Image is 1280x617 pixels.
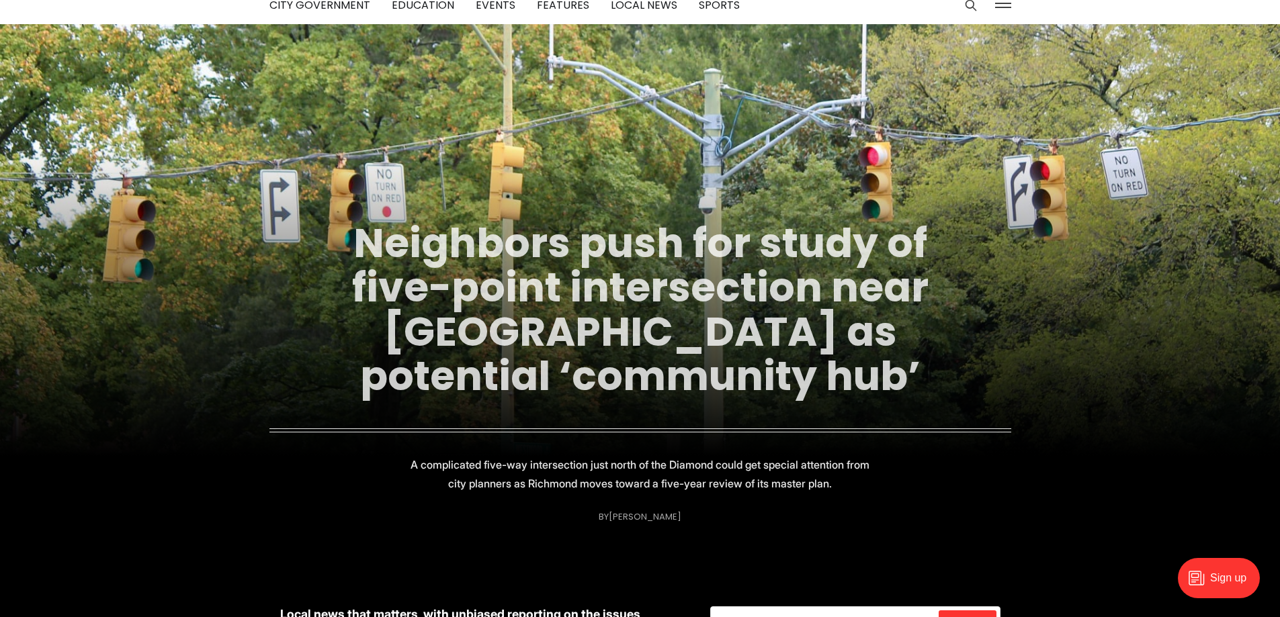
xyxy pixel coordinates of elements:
iframe: portal-trigger [1166,551,1280,617]
p: A complicated five-way intersection just north of the Diamond could get special attention from ci... [401,455,880,493]
a: Neighbors push for study of five-point intersection near [GEOGRAPHIC_DATA] as potential ‘communit... [352,215,929,404]
a: [PERSON_NAME] [609,510,681,523]
div: By [599,512,681,522]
